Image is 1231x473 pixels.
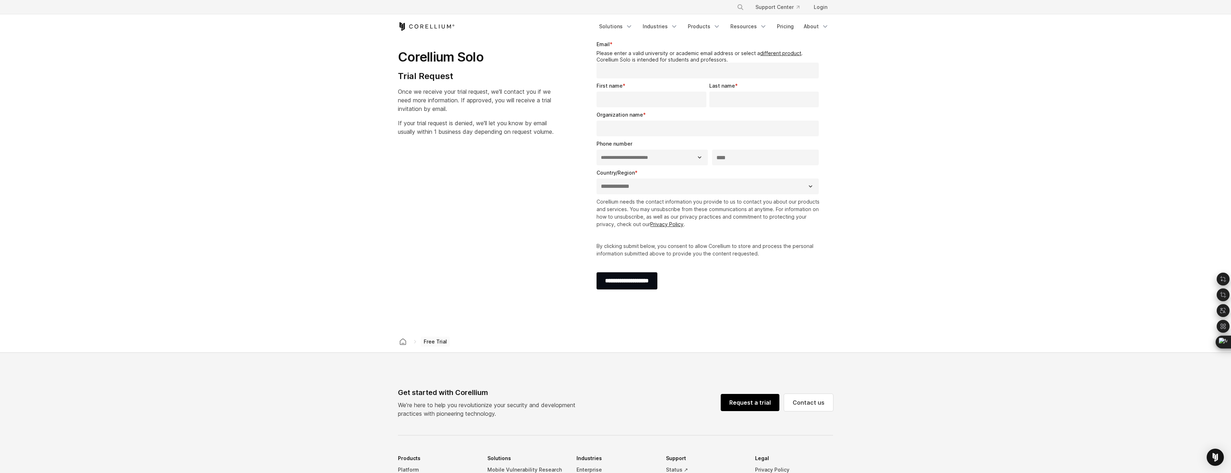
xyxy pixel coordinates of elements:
[709,83,735,89] span: Last name
[784,394,833,411] a: Contact us
[799,20,833,33] a: About
[597,170,635,176] span: Country/Region
[597,112,643,118] span: Organization name
[597,242,822,257] p: By clicking submit below, you consent to allow Corellium to store and process the personal inform...
[597,141,632,147] span: Phone number
[638,20,682,33] a: Industries
[734,1,747,14] button: Search
[808,1,833,14] a: Login
[398,88,551,112] span: Once we receive your trial request, we'll contact you if we need more information. If approved, y...
[773,20,798,33] a: Pricing
[597,83,623,89] span: First name
[721,394,779,411] a: Request a trial
[398,401,581,418] p: We’re here to help you revolutionize your security and development practices with pioneering tech...
[398,71,554,82] h4: Trial Request
[1207,449,1224,466] div: Open Intercom Messenger
[421,337,450,347] span: Free Trial
[760,50,801,56] a: different product
[750,1,805,14] a: Support Center
[597,50,822,63] legend: Please enter a valid university or academic email address or select a . Corellium Solo is intende...
[595,20,637,33] a: Solutions
[597,198,822,228] p: Corellium needs the contact information you provide to us to contact you about our products and s...
[728,1,833,14] div: Navigation Menu
[398,22,455,31] a: Corellium Home
[595,20,833,33] div: Navigation Menu
[726,20,771,33] a: Resources
[398,49,554,65] h1: Corellium Solo
[597,41,610,47] span: Email
[396,337,409,347] a: Corellium home
[683,20,725,33] a: Products
[398,120,554,135] span: If your trial request is denied, we'll let you know by email usually within 1 business day depend...
[398,387,581,398] div: Get started with Corellium
[650,221,683,227] a: Privacy Policy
